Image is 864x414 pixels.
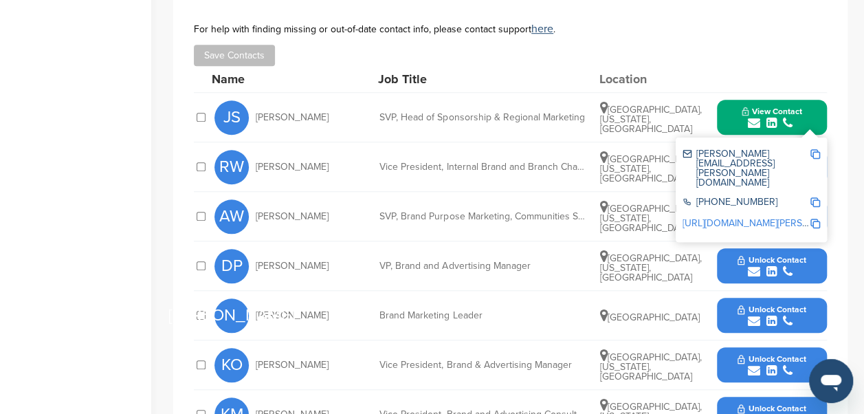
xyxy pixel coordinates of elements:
[378,73,584,85] div: Job Title
[379,113,586,122] div: SVP, Head of Sponsorship & Regional Marketing
[214,100,249,135] span: JS
[256,212,329,221] span: [PERSON_NAME]
[738,255,806,265] span: Unlock Contact
[256,261,329,271] span: [PERSON_NAME]
[214,199,249,234] span: AW
[256,360,329,370] span: [PERSON_NAME]
[738,354,806,364] span: Unlock Contact
[809,359,853,403] iframe: Button to launch messaging window
[810,149,820,159] img: Copy
[725,97,819,138] button: View Contact
[600,252,702,283] span: [GEOGRAPHIC_DATA], [US_STATE], [GEOGRAPHIC_DATA]
[194,23,827,34] div: For help with finding missing or out-of-date contact info, please contact support .
[379,360,586,370] div: Vice President, Brand & Advertising Manager
[379,162,586,172] div: Vice President, Internal Brand and Branch Channel Marketing
[721,246,822,287] button: Unlock Contact
[214,150,249,184] span: RW
[599,73,702,85] div: Location
[742,107,802,116] span: View Contact
[379,212,586,221] div: SVP, Brand Purpose Marketing, Communities Strategy and Engagement
[810,219,820,228] img: Copy
[531,22,553,36] a: here
[738,404,806,413] span: Unlock Contact
[600,153,702,184] span: [GEOGRAPHIC_DATA], [US_STATE], [GEOGRAPHIC_DATA]
[256,113,329,122] span: [PERSON_NAME]
[600,104,702,135] span: [GEOGRAPHIC_DATA], [US_STATE], [GEOGRAPHIC_DATA]
[600,203,702,234] span: [GEOGRAPHIC_DATA], [US_STATE], [GEOGRAPHIC_DATA]
[379,311,586,320] div: Brand Marketing Leader
[721,295,822,336] button: Unlock Contact
[194,45,275,66] button: Save Contacts
[738,305,806,314] span: Unlock Contact
[721,345,822,386] button: Unlock Contact
[810,197,820,207] img: Copy
[256,162,329,172] span: [PERSON_NAME]
[600,312,700,323] span: [GEOGRAPHIC_DATA]
[683,197,810,209] div: [PHONE_NUMBER]
[212,73,363,85] div: Name
[683,217,850,229] a: [URL][DOMAIN_NAME][PERSON_NAME]
[600,351,702,382] span: [GEOGRAPHIC_DATA], [US_STATE], [GEOGRAPHIC_DATA]
[214,249,249,283] span: DP
[379,261,586,271] div: VP, Brand and Advertising Manager
[214,348,249,382] span: KO
[214,298,249,333] span: [PERSON_NAME]
[683,149,810,188] div: [PERSON_NAME][EMAIL_ADDRESS][PERSON_NAME][DOMAIN_NAME]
